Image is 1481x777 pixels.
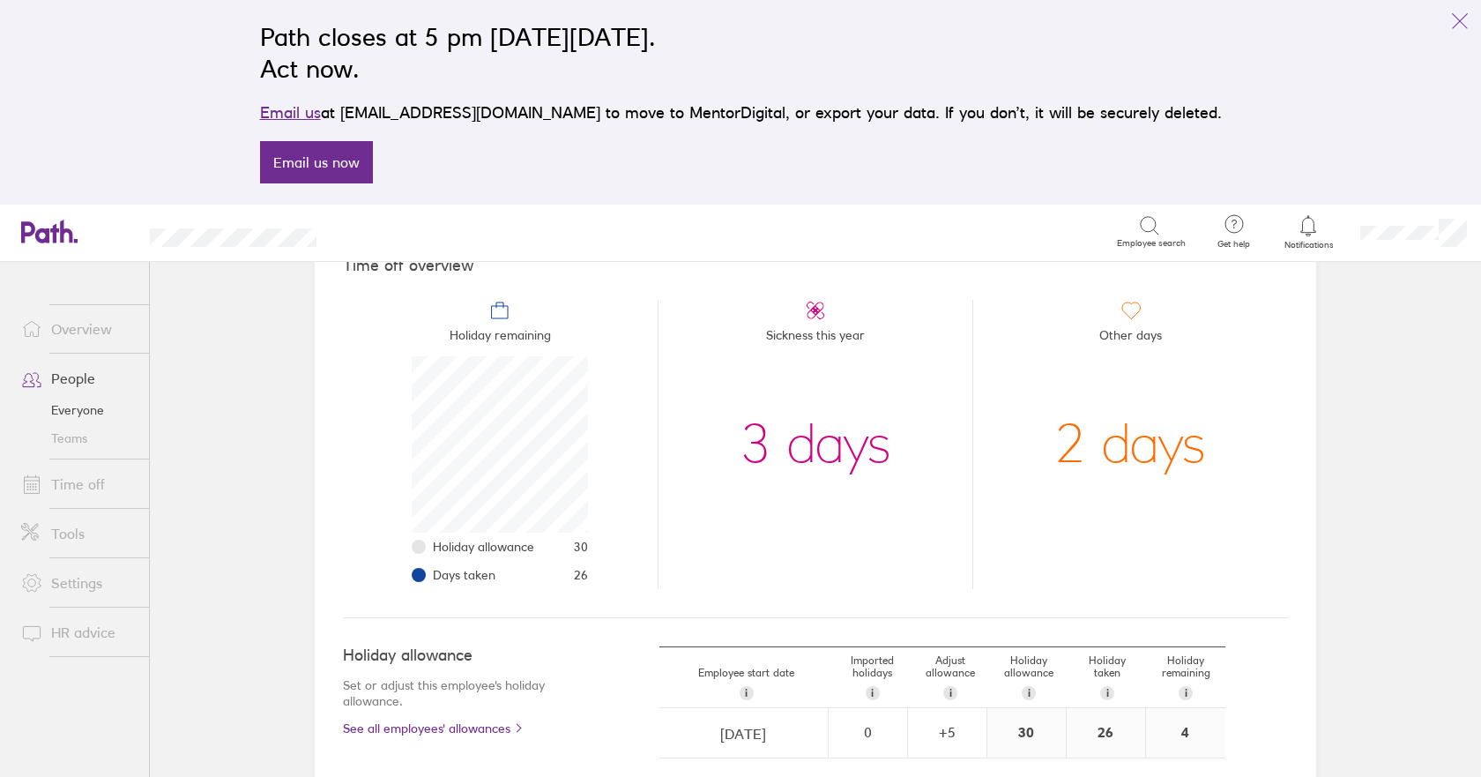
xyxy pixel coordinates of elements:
span: i [871,686,874,700]
h4: Time off overview [343,257,1288,275]
span: Employee search [1117,238,1186,249]
span: Days taken [433,568,495,582]
div: 30 [987,708,1066,758]
span: i [1028,686,1031,700]
div: 2 days [1055,356,1206,533]
span: i [1185,686,1187,700]
h4: Holiday allowance [343,646,589,665]
span: 26 [574,568,588,582]
a: Email us now [260,141,373,183]
span: Notifications [1280,240,1337,250]
div: + 5 [909,724,986,740]
a: People [7,361,149,396]
a: Tools [7,516,149,551]
p: at [EMAIL_ADDRESS][DOMAIN_NAME] to move to MentorDigital, or export your data. If you don’t, it w... [260,101,1222,125]
a: Settings [7,565,149,601]
span: Holiday allowance [433,540,534,554]
div: 26 [1067,708,1145,758]
a: Teams [7,424,149,452]
a: Email us [260,103,321,122]
div: Holiday taken [1068,647,1147,707]
a: Notifications [1280,213,1337,250]
div: Search [364,223,409,239]
a: Everyone [7,396,149,424]
a: HR advice [7,615,149,650]
div: 3 days [740,356,891,533]
span: i [949,686,952,700]
div: Employee start date [659,660,833,707]
div: Holiday allowance [990,647,1068,707]
div: 0 [830,724,906,740]
h2: Path closes at 5 pm [DATE][DATE]. Act now. [260,21,1222,85]
div: Adjust allowance [912,647,990,707]
span: Get help [1205,239,1262,250]
a: Time off [7,467,149,502]
span: i [745,686,748,700]
div: 4 [1146,708,1225,758]
div: Imported holidays [833,647,912,707]
span: Other days [1099,321,1162,356]
span: Holiday remaining [450,321,551,356]
a: Overview [7,311,149,347]
a: See all employees' allowances [343,721,589,736]
span: i [1106,686,1109,700]
p: Set or adjust this employee's holiday allowance. [343,677,589,709]
span: Sickness this year [766,321,865,356]
div: Holiday remaining [1147,647,1225,707]
input: dd/mm/yyyy [660,709,827,758]
span: 30 [574,540,588,554]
